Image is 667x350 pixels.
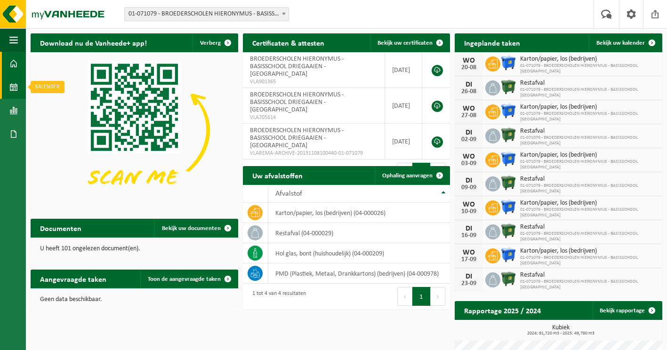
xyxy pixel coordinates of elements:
div: 02-09 [459,136,478,143]
span: 01-071079 - BROEDERSCHOLEN HIERONYMUS - BASISSCHOOL DRIEGAAIEN - SINT-NIKLAAS [124,7,289,21]
div: WO [459,201,478,208]
span: Bekijk uw kalender [596,40,645,46]
div: DI [459,225,478,232]
button: Next [431,287,445,306]
span: 01-071079 - BROEDERSCHOLEN HIERONYMUS - BASISSCHOOL [GEOGRAPHIC_DATA] [520,207,658,218]
a: Toon de aangevraagde taken [140,270,237,288]
span: Karton/papier, los (bedrijven) [520,56,658,63]
div: 03-09 [459,160,478,167]
span: VLA901365 [250,78,378,86]
span: Karton/papier, los (bedrijven) [520,199,658,207]
span: Restafval [520,271,658,279]
div: DI [459,129,478,136]
span: 01-071079 - BROEDERSCHOLEN HIERONYMUS - BASISSCHOOL [GEOGRAPHIC_DATA] [520,231,658,242]
h2: Certificaten & attesten [243,33,334,52]
span: Toon de aangevraagde taken [148,276,221,282]
img: WB-1100-HPE-BE-04 [500,247,516,263]
h2: Rapportage 2025 / 2024 [455,301,550,319]
span: VLAREMA-ARCHIVE-20131108100440-01-071079 [250,150,378,157]
span: Ophaling aanvragen [382,173,433,179]
span: Karton/papier, los (bedrijven) [520,103,658,111]
div: 27-08 [459,112,478,119]
td: [DATE] [385,124,423,159]
span: Verberg [200,40,221,46]
img: WB-1100-HPE-BE-04 [500,151,516,167]
h2: Documenten [31,219,91,237]
span: 01-071079 - BROEDERSCHOLEN HIERONYMUS - BASISSCHOOL [GEOGRAPHIC_DATA] [520,279,658,290]
span: Afvalstof [275,190,302,198]
span: Restafval [520,223,658,231]
h2: Aangevraagde taken [31,270,116,288]
td: [DATE] [385,88,423,124]
td: karton/papier, los (bedrijven) (04-000026) [268,203,450,223]
div: 09-09 [459,184,478,191]
span: Restafval [520,175,658,183]
img: WB-1100-HPE-GN-04 [500,127,516,143]
p: U heeft 101 ongelezen document(en). [40,246,229,252]
div: DI [459,81,478,88]
span: VLA705614 [250,114,378,121]
h2: Download nu de Vanheede+ app! [31,33,156,52]
span: Karton/papier, los (bedrijven) [520,247,658,255]
button: Previous [397,287,412,306]
h2: Uw afvalstoffen [243,166,312,184]
div: WO [459,57,478,64]
span: 01-071079 - BROEDERSCHOLEN HIERONYMUS - BASISSCHOOL [GEOGRAPHIC_DATA] [520,87,658,98]
a: Bekijk uw certificaten [370,33,449,52]
td: restafval (04-000029) [268,223,450,243]
img: WB-1100-HPE-GN-04 [500,79,516,95]
div: WO [459,249,478,256]
span: 01-071079 - BROEDERSCHOLEN HIERONYMUS - BASISSCHOOL [GEOGRAPHIC_DATA] [520,255,658,266]
img: Download de VHEPlus App [31,52,238,208]
div: 26-08 [459,88,478,95]
div: 20-08 [459,64,478,71]
div: 17-09 [459,256,478,263]
img: WB-1100-HPE-BE-04 [500,103,516,119]
a: Bekijk uw kalender [589,33,661,52]
span: BROEDERSCHOLEN HIERONYMUS - BASISSCHOOL DRIEGAAIEN - [GEOGRAPHIC_DATA] [250,91,344,113]
img: WB-1100-HPE-GN-04 [500,223,516,239]
span: 01-071079 - BROEDERSCHOLEN HIERONYMUS - BASISSCHOOL DRIEGAAIEN - SINT-NIKLAAS [125,8,289,21]
span: Karton/papier, los (bedrijven) [520,151,658,159]
a: Bekijk rapportage [592,301,661,320]
span: 01-071079 - BROEDERSCHOLEN HIERONYMUS - BASISSCHOOL [GEOGRAPHIC_DATA] [520,159,658,170]
div: DI [459,177,478,184]
span: Restafval [520,127,658,135]
div: 16-09 [459,232,478,239]
div: 1 tot 4 van 4 resultaten [248,286,306,307]
img: WB-1100-HPE-BE-04 [500,55,516,71]
p: Geen data beschikbaar. [40,296,229,303]
td: PMD (Plastiek, Metaal, Drankkartons) (bedrijven) (04-000978) [268,263,450,284]
div: 10-09 [459,208,478,215]
td: [DATE] [385,52,423,88]
h2: Ingeplande taken [455,33,530,52]
span: Restafval [520,80,658,87]
img: WB-1100-HPE-GN-04 [500,175,516,191]
span: 01-071079 - BROEDERSCHOLEN HIERONYMUS - BASISSCHOOL [GEOGRAPHIC_DATA] [520,63,658,74]
div: WO [459,153,478,160]
td: hol glas, bont (huishoudelijk) (04-000209) [268,243,450,263]
h3: Kubiek [459,325,662,336]
a: Bekijk uw documenten [154,219,237,238]
div: DI [459,273,478,280]
button: 1 [412,287,431,306]
span: BROEDERSCHOLEN HIERONYMUS - BASISSCHOOL DRIEGAAIEN - [GEOGRAPHIC_DATA] [250,127,344,149]
a: Ophaling aanvragen [375,166,449,185]
span: BROEDERSCHOLEN HIERONYMUS - BASISSCHOOL DRIEGAAIEN - [GEOGRAPHIC_DATA] [250,56,344,78]
span: 01-071079 - BROEDERSCHOLEN HIERONYMUS - BASISSCHOOL [GEOGRAPHIC_DATA] [520,111,658,122]
span: 01-071079 - BROEDERSCHOLEN HIERONYMUS - BASISSCHOOL [GEOGRAPHIC_DATA] [520,135,658,146]
button: Verberg [193,33,237,52]
img: WB-1100-HPE-GN-04 [500,271,516,287]
span: Bekijk uw documenten [162,225,221,231]
span: 01-071079 - BROEDERSCHOLEN HIERONYMUS - BASISSCHOOL [GEOGRAPHIC_DATA] [520,183,658,194]
div: 23-09 [459,280,478,287]
img: WB-1100-HPE-BE-04 [500,199,516,215]
span: Bekijk uw certificaten [378,40,433,46]
div: WO [459,105,478,112]
span: 2024: 91,720 m3 - 2025: 49,780 m3 [459,331,662,336]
